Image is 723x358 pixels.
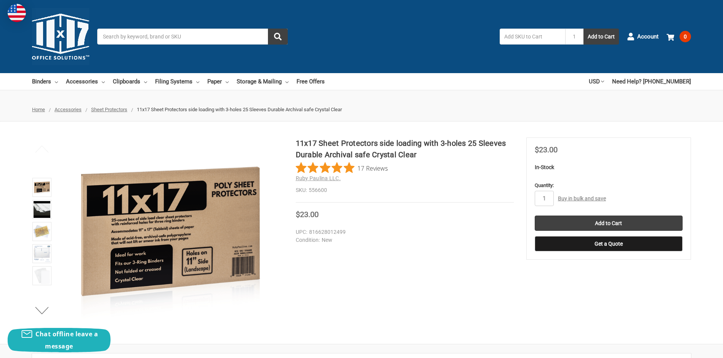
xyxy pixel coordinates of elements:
img: 11x17.com [32,8,89,65]
input: Add SKU to Cart [500,29,565,45]
button: Previous [30,141,54,157]
a: Home [32,107,45,112]
img: 11x17 Sheet Protectors side loading with 3-holes 25 Sleeves Durable Archival safe Crystal Clear [34,245,50,262]
dt: UPC: [296,228,307,236]
label: Quantity: [535,182,683,189]
a: Account [627,27,659,46]
h1: 11x17 Sheet Protectors side loading with 3-holes 25 Sleeves Durable Archival safe Crystal Clear [296,137,514,160]
a: Need Help? [PHONE_NUMBER] [612,73,691,90]
dt: Condition: [296,236,320,244]
button: Rated 4.8 out of 5 stars from 17 reviews. Jump to reviews. [296,162,388,174]
span: $23.00 [535,145,558,154]
button: Add to Cart [584,29,619,45]
button: Get a Quote [535,236,683,251]
a: Ruby Paulina LLC. [296,175,341,181]
a: Free Offers [297,73,325,90]
a: Sheet Protectors [91,107,127,112]
span: $23.00 [296,210,319,219]
a: Filing Systems [155,73,199,90]
a: Accessories [66,73,105,90]
span: Chat offline leave a message [35,330,98,350]
p: In-Stock [535,163,683,171]
dd: 816628012499 [296,228,510,236]
span: 17 Reviews [357,162,388,174]
dt: SKU: [296,186,307,194]
dd: New [296,236,510,244]
span: 0 [680,31,691,42]
img: duty and tax information for United States [8,4,26,22]
span: Account [637,32,659,41]
button: Chat offline leave a message [8,328,111,352]
a: Paper [207,73,229,90]
a: Accessories [55,107,82,112]
button: Next [30,303,54,318]
img: 11x17 Sheet Protectors side loading with 3-holes 25 Sleeves Durable Archival safe Crystal Clear [34,267,50,284]
img: 11x17 Sheet Protectors side loading with 3-holes 25 Sleeves Durable Archival safe Crystal Clear [34,201,50,218]
a: Clipboards [113,73,147,90]
dd: 556600 [296,186,514,194]
input: Search by keyword, brand or SKU [97,29,288,45]
a: Buy in bulk and save [558,195,606,201]
a: Storage & Mailing [237,73,289,90]
span: 11x17 Sheet Protectors side loading with 3-holes 25 Sleeves Durable Archival safe Crystal Clear [137,107,342,112]
img: 11x17 Sheet Protectors side loading with 3-holes 25 Sleeves Durable Archival safe Crystal Clear [34,179,50,196]
a: 0 [667,27,691,46]
img: 11x17 Sheet Protector Poly with holes on 11" side 556600 [34,223,50,240]
a: USD [589,73,604,90]
a: Binders [32,73,58,90]
input: Add to Cart [535,216,683,231]
img: 11x17 Sheet Protectors side loading with 3-holes 25 Sleeves Durable Archival safe Crystal Clear [75,137,266,328]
